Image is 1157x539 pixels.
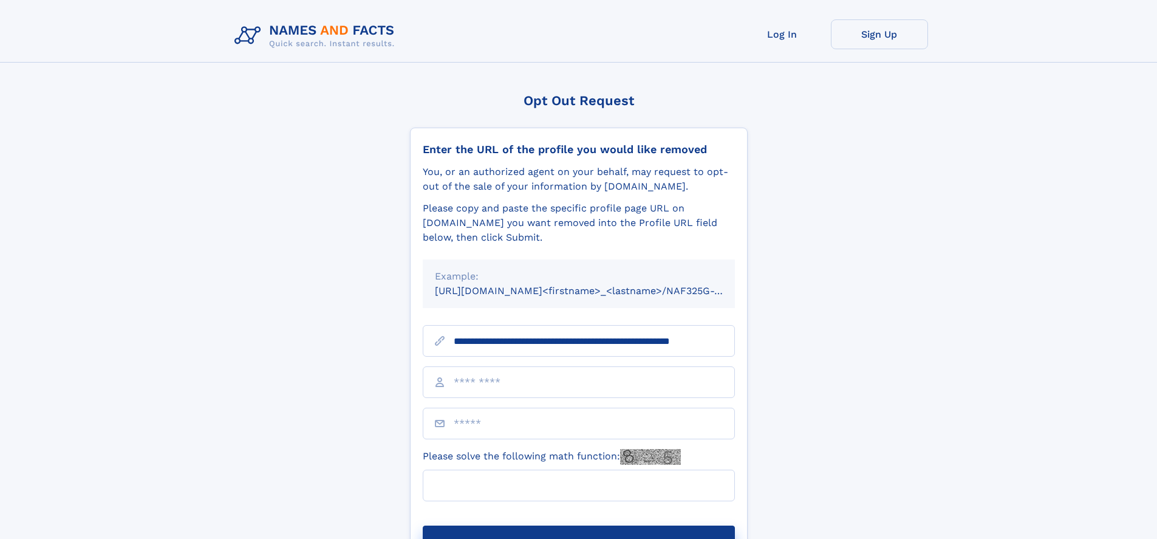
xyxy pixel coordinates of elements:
[435,269,723,284] div: Example:
[734,19,831,49] a: Log In
[423,143,735,156] div: Enter the URL of the profile you would like removed
[230,19,404,52] img: Logo Names and Facts
[435,285,758,297] small: [URL][DOMAIN_NAME]<firstname>_<lastname>/NAF325G-xxxxxxxx
[410,93,748,108] div: Opt Out Request
[831,19,928,49] a: Sign Up
[423,449,681,465] label: Please solve the following math function:
[423,201,735,245] div: Please copy and paste the specific profile page URL on [DOMAIN_NAME] you want removed into the Pr...
[423,165,735,194] div: You, or an authorized agent on your behalf, may request to opt-out of the sale of your informatio...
